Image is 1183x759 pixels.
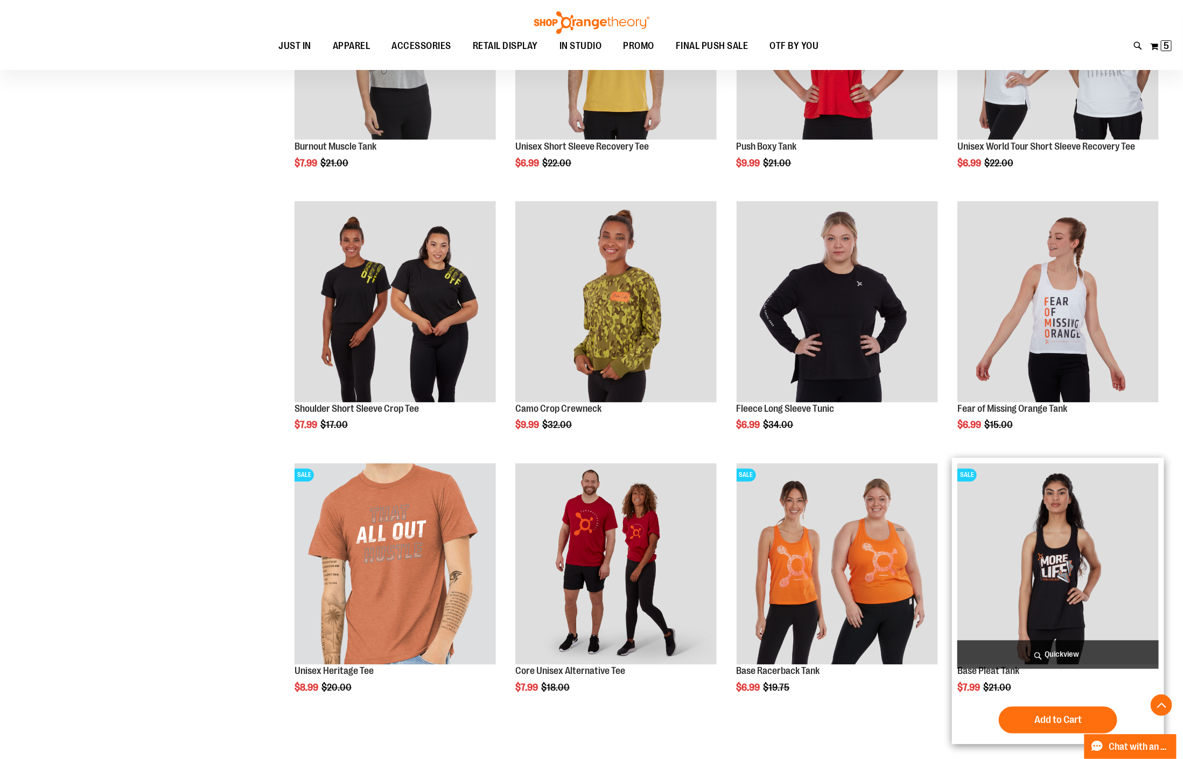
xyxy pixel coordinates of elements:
div: product [731,458,943,721]
span: OTF BY YOU [770,34,819,58]
a: Fear of Missing Orange Tank [957,404,1067,414]
img: Product image for Core Unisex Alternative Tee [515,463,717,665]
span: $9.99 [515,420,541,431]
span: $8.99 [295,683,320,693]
div: product [289,196,501,459]
div: product [731,196,943,459]
img: Product image for Fear of Missing Orange Tank [957,201,1159,403]
span: IN STUDIO [559,34,602,58]
a: Burnout Muscle Tank [295,141,376,152]
a: Product image for Fear of Missing Orange Tank [957,201,1159,404]
span: Chat with an Expert [1109,742,1170,752]
a: FINAL PUSH SALE [665,34,759,58]
a: IN STUDIO [549,34,613,59]
span: $19.75 [764,683,792,693]
span: SALE [295,469,314,482]
img: Shop Orangetheory [533,11,651,34]
span: RETAIL DISPLAY [473,34,538,58]
img: Product image for Unisex Heritage Tee [295,463,496,665]
a: Unisex Short Sleeve Recovery Tee [515,141,649,152]
img: Product image for Base Racerback Tank [737,463,938,665]
span: $9.99 [737,158,762,168]
a: Product image for Base Pleat TankSALE [957,463,1159,666]
span: $22.00 [984,158,1015,168]
a: Push Boxy Tank [737,141,797,152]
span: SALE [737,469,756,482]
span: $21.00 [983,683,1013,693]
img: Product image for Fleece Long Sleeve Tunic [737,201,938,403]
span: PROMO [624,34,655,58]
span: $7.99 [515,683,540,693]
a: Base Pleat Tank [957,666,1019,677]
a: Product image for Unisex Heritage TeeSALE [295,463,496,666]
a: Unisex Heritage Tee [295,666,374,677]
span: Add to Cart [1034,714,1082,726]
span: SALE [957,469,977,482]
a: Shoulder Short Sleeve Crop Tee [295,404,419,414]
span: 5 [1164,40,1169,51]
img: Product image for Camo Crop Crewneck [515,201,717,403]
span: $15.00 [984,420,1014,431]
span: $21.00 [764,158,793,168]
span: APPAREL [333,34,370,58]
span: $17.00 [320,420,349,431]
a: Camo Crop Crewneck [515,404,601,414]
a: Fleece Long Sleeve Tunic [737,404,835,414]
a: APPAREL [322,34,381,59]
a: Base Racerback Tank [737,666,820,677]
a: PROMO [613,34,666,59]
span: $7.99 [957,683,982,693]
div: product [510,196,722,459]
div: product [510,458,722,721]
button: Add to Cart [999,707,1117,734]
a: JUST IN [268,34,323,59]
span: $6.99 [957,158,983,168]
span: $6.99 [515,158,541,168]
span: $20.00 [321,683,353,693]
a: Product image for Fleece Long Sleeve Tunic [737,201,938,404]
div: product [952,196,1164,459]
span: $21.00 [320,158,350,168]
a: OTF BY YOU [759,34,830,59]
img: Product image for Shoulder Short Sleeve Crop Tee [295,201,496,403]
span: $18.00 [541,683,571,693]
a: Product image for Shoulder Short Sleeve Crop Tee [295,201,496,404]
button: Back To Top [1151,694,1172,716]
span: $6.99 [957,420,983,431]
img: Product image for Base Pleat Tank [957,463,1159,665]
span: $7.99 [295,420,319,431]
a: Unisex World Tour Short Sleeve Recovery Tee [957,141,1135,152]
a: Core Unisex Alternative Tee [515,666,625,677]
div: product [952,458,1164,744]
span: $7.99 [295,158,319,168]
a: RETAIL DISPLAY [462,34,549,59]
a: ACCESSORIES [381,34,463,59]
span: $22.00 [542,158,573,168]
span: $34.00 [764,420,795,431]
a: Product image for Base Racerback TankSALE [737,463,938,666]
button: Chat with an Expert [1084,734,1177,759]
span: $6.99 [737,683,762,693]
span: JUST IN [279,34,312,58]
span: ACCESSORIES [392,34,452,58]
span: $6.99 [737,420,762,431]
a: Product image for Core Unisex Alternative Tee [515,463,717,666]
div: product [289,458,501,721]
span: FINAL PUSH SALE [676,34,748,58]
span: $32.00 [542,420,573,431]
a: Quickview [957,641,1159,669]
a: Product image for Camo Crop Crewneck [515,201,717,404]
